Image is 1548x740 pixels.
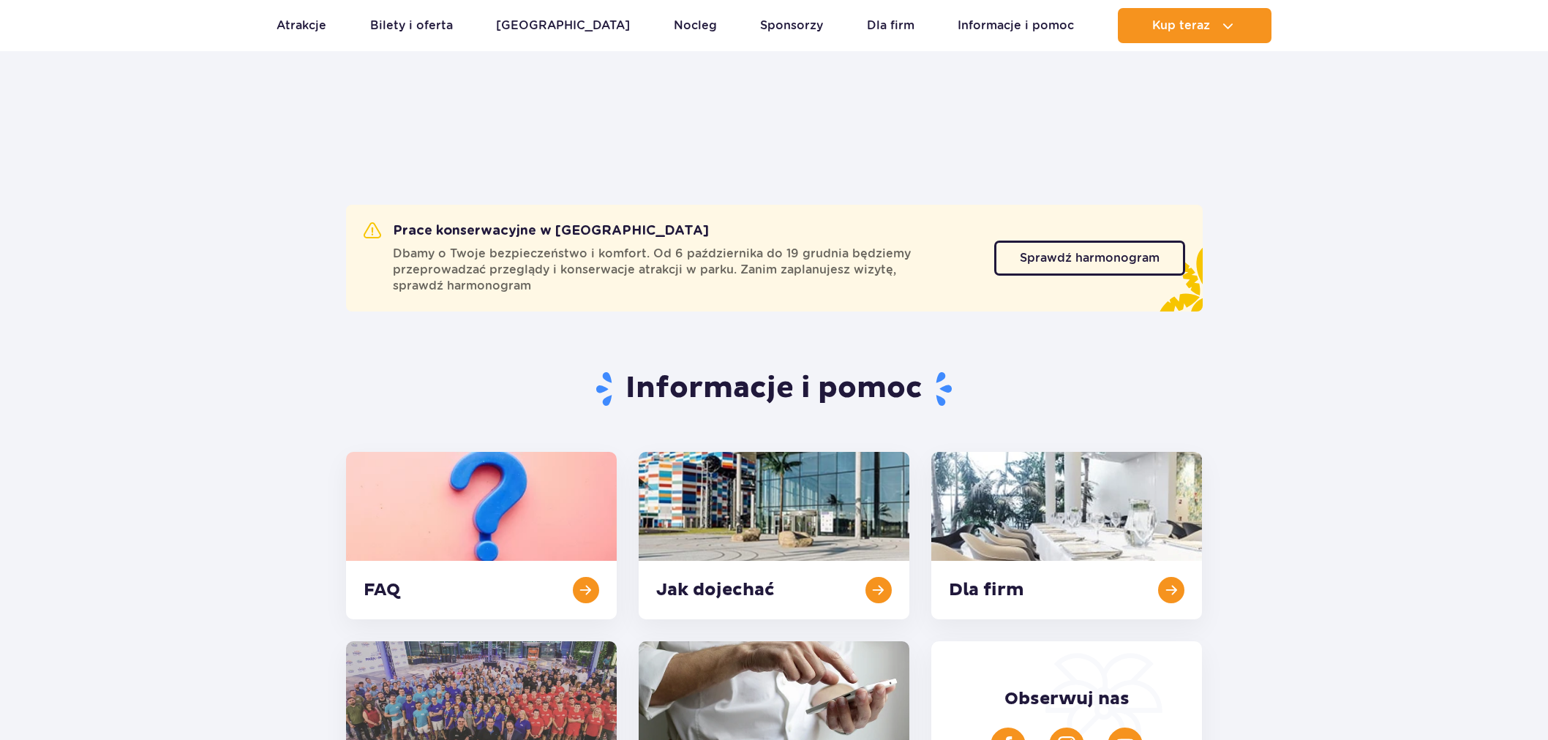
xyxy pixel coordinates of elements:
span: Obserwuj nas [1004,688,1130,710]
h1: Informacje i pomoc [346,370,1203,408]
a: Bilety i oferta [370,8,453,43]
a: Sprawdź harmonogram [994,241,1185,276]
span: Sprawdź harmonogram [1020,252,1160,264]
a: Atrakcje [277,8,326,43]
span: Kup teraz [1152,19,1210,32]
h2: Prace konserwacyjne w [GEOGRAPHIC_DATA] [364,222,709,240]
button: Kup teraz [1118,8,1271,43]
a: Sponsorzy [760,8,823,43]
a: Informacje i pomoc [958,8,1074,43]
a: [GEOGRAPHIC_DATA] [496,8,630,43]
span: Dbamy o Twoje bezpieczeństwo i komfort. Od 6 października do 19 grudnia będziemy przeprowadzać pr... [393,246,977,294]
a: Dla firm [867,8,914,43]
a: Nocleg [674,8,717,43]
